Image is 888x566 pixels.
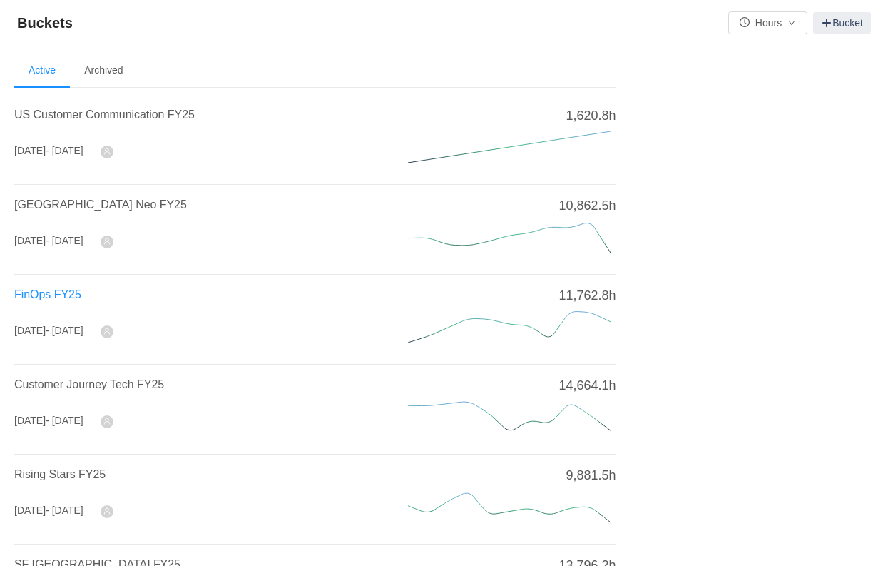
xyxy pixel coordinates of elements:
i: icon: user [103,148,111,155]
a: FinOps FY25 [14,288,81,300]
span: - [DATE] [46,325,83,336]
i: icon: user [103,238,111,245]
i: icon: user [103,418,111,425]
span: Buckets [17,11,81,34]
div: [DATE] [14,323,83,338]
div: [DATE] [14,413,83,428]
div: [DATE] [14,503,83,518]
span: 1,620.8h [566,106,616,126]
a: Rising Stars FY25 [14,468,106,480]
span: - [DATE] [46,145,83,156]
button: icon: clock-circleHoursicon: down [728,11,807,34]
li: Archived [70,54,137,88]
i: icon: user [103,507,111,515]
a: Bucket [813,12,871,34]
span: - [DATE] [46,505,83,516]
span: 11,762.8h [558,286,616,305]
span: 9,881.5h [566,466,616,485]
span: 14,664.1h [558,376,616,395]
a: Customer Journey Tech FY25 [14,378,164,390]
span: - [DATE] [46,235,83,246]
a: [GEOGRAPHIC_DATA] Neo FY25 [14,198,187,211]
li: Active [14,54,70,88]
span: 10,862.5h [558,196,616,216]
div: [DATE] [14,143,83,158]
div: [DATE] [14,233,83,248]
span: - [DATE] [46,415,83,426]
a: US Customer Communication FY25 [14,108,195,121]
i: icon: user [103,328,111,335]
